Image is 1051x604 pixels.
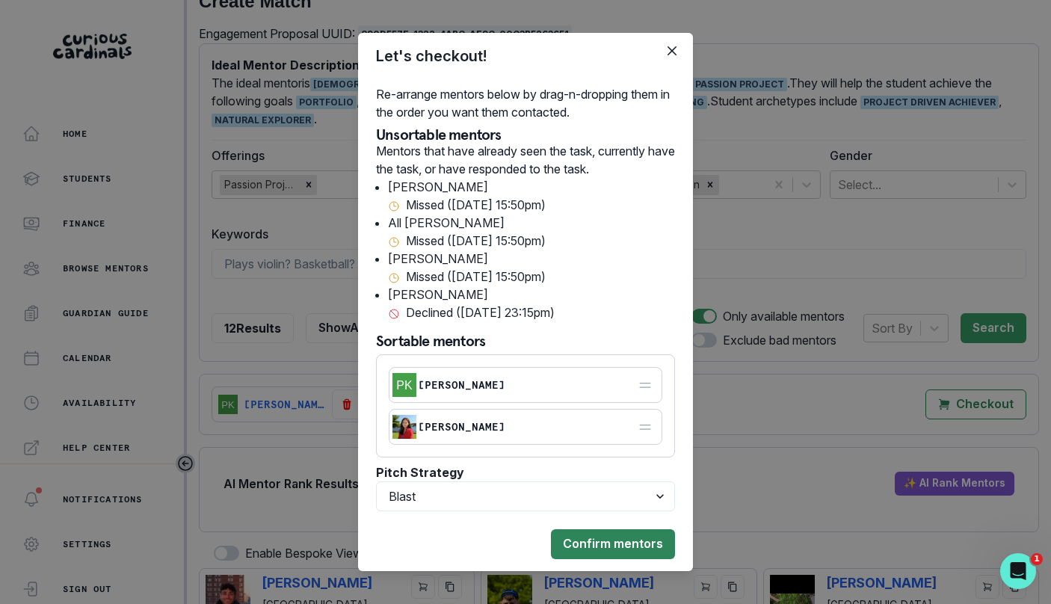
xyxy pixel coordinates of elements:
p: Sortable mentors [376,333,675,354]
p: Mentors that have already seen the task, currently have the task, or have responded to the task. [376,142,675,178]
li: Missed ( [DATE] 15:50pm ) [388,196,675,214]
p: Re-arrange mentors below by drag-n-dropping them in the order you want them contacted. [376,85,675,127]
iframe: Intercom live chat [1000,553,1036,589]
li: Declined ( [DATE] 23:15pm ) [388,303,675,321]
p: [PERSON_NAME] [418,421,505,433]
p: Pitch Strategy [376,463,675,481]
header: Let's checkout! [358,33,693,79]
p: [PERSON_NAME] [418,379,505,391]
img: Picture of Alessandra Mariano [392,415,416,439]
span: 1 [1031,553,1043,565]
li: [PERSON_NAME] [388,286,675,321]
div: Picture of Alessandra Mariano[PERSON_NAME] [389,409,662,445]
li: Missed ( [DATE] 15:50pm ) [388,268,675,286]
li: Missed ( [DATE] 15:50pm ) [388,232,675,250]
img: Picture of Pratick Kafley [392,373,416,397]
p: Unsortable mentors [376,127,675,142]
button: Close [660,39,684,63]
button: Confirm mentors [551,529,675,559]
li: [PERSON_NAME] [388,250,675,286]
li: All [PERSON_NAME] [388,214,675,250]
div: Picture of Pratick Kafley[PERSON_NAME] [389,367,662,403]
li: [PERSON_NAME] [388,178,675,214]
